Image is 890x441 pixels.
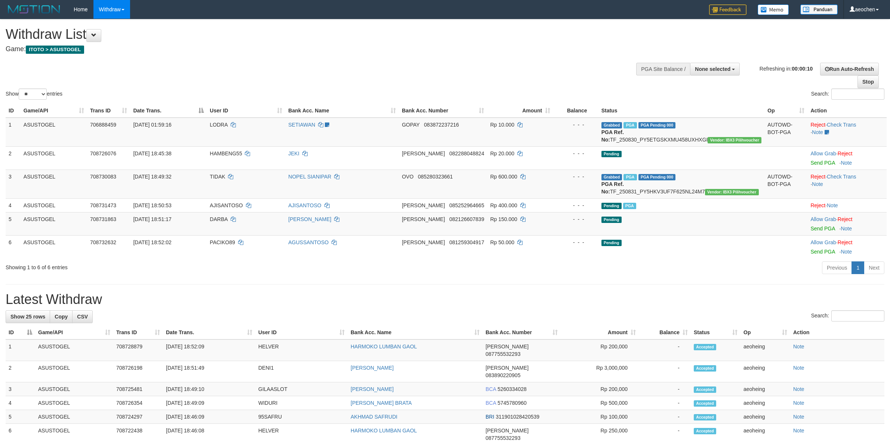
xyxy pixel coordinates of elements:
[601,174,622,180] span: Grabbed
[351,344,417,350] a: HARMOKO LUMBAN GAOL
[601,240,622,246] span: Pending
[810,226,835,232] a: Send PGA
[255,396,348,410] td: WIDURI
[807,170,887,198] td: · ·
[638,174,676,180] span: PGA Pending
[496,414,539,420] span: Copy 311901028420539 to clipboard
[807,118,887,147] td: · ·
[598,104,765,118] th: Status
[6,46,586,53] h4: Game:
[827,122,856,128] a: Check Trans
[210,202,243,208] span: AJISANTOSO
[35,361,113,382] td: ASUSTOGEL
[90,216,116,222] span: 708731863
[490,174,517,180] span: Rp 600.000
[822,261,852,274] a: Previous
[113,326,163,339] th: Trans ID: activate to sort column ascending
[556,215,595,223] div: - - -
[163,396,255,410] td: [DATE] 18:49:09
[864,261,884,274] a: Next
[288,202,321,208] a: AJISANTOSO
[288,239,329,245] a: AGUSSANTOSO
[255,326,348,339] th: User ID: activate to sort column ascending
[402,239,445,245] span: [PERSON_NAME]
[556,202,595,209] div: - - -
[133,239,171,245] span: [DATE] 18:52:02
[638,122,676,128] span: PGA Pending
[113,382,163,396] td: 708725481
[133,202,171,208] span: [DATE] 18:50:53
[793,414,804,420] a: Note
[705,189,759,195] span: Vendor URL: https://payment5.1velocity.biz
[561,382,639,396] td: Rp 200,000
[90,150,116,156] span: 708726076
[601,122,622,128] span: Grabbed
[133,216,171,222] span: [DATE] 18:51:17
[623,122,637,128] span: Marked by aeoros
[636,63,690,75] div: PGA Site Balance /
[740,326,790,339] th: Op: activate to sort column ascending
[113,396,163,410] td: 708726354
[351,386,394,392] a: [PERSON_NAME]
[793,365,804,371] a: Note
[87,104,130,118] th: Trans ID: activate to sort column ascending
[351,428,417,434] a: HARMOKO LUMBAN GAOL
[812,181,823,187] a: Note
[709,4,746,15] img: Feedback.jpg
[486,372,520,378] span: Copy 083890220905 to clipboard
[561,396,639,410] td: Rp 500,000
[449,239,484,245] span: Copy 081259304917 to clipboard
[35,326,113,339] th: Game/API: activate to sort column ascending
[827,202,838,208] a: Note
[486,400,496,406] span: BCA
[449,216,484,222] span: Copy 082126607839 to clipboard
[561,326,639,339] th: Amount: activate to sort column ascending
[810,216,837,222] span: ·
[35,339,113,361] td: ASUSTOGEL
[351,400,412,406] a: [PERSON_NAME] BRATA
[449,202,484,208] span: Copy 085252964665 to clipboard
[490,239,514,245] span: Rp 50.000
[556,239,595,246] div: - - -
[838,150,853,156] a: Reject
[6,118,21,147] td: 1
[827,174,856,180] a: Check Trans
[210,150,242,156] span: HAMBENG55
[601,129,624,143] b: PGA Ref. No:
[21,118,87,147] td: ASUSTOGEL
[490,150,514,156] span: Rp 20.000
[694,400,716,407] span: Accepted
[694,386,716,393] span: Accepted
[639,361,691,382] td: -
[800,4,838,15] img: panduan.png
[764,104,807,118] th: Op: activate to sort column ascending
[6,396,35,410] td: 4
[255,339,348,361] td: HELVER
[695,66,730,72] span: None selected
[6,212,21,235] td: 5
[19,88,47,100] select: Showentries
[556,150,595,157] div: - - -
[351,414,397,420] a: AKHMAD SAFRUDI
[6,170,21,198] td: 3
[90,174,116,180] span: 708730083
[90,202,116,208] span: 708731473
[486,386,496,392] span: BCA
[810,249,835,255] a: Send PGA
[498,386,527,392] span: Copy 5260334028 to clipboard
[793,344,804,350] a: Note
[483,326,561,339] th: Bank Acc. Number: activate to sort column ascending
[690,63,740,75] button: None selected
[399,104,487,118] th: Bank Acc. Number: activate to sort column ascending
[561,410,639,424] td: Rp 100,000
[601,151,622,157] span: Pending
[561,361,639,382] td: Rp 3,000,000
[601,181,624,195] b: PGA Ref. No:
[210,239,235,245] span: PACIKO89
[810,150,836,156] a: Allow Grab
[6,4,62,15] img: MOTION_logo.png
[486,414,494,420] span: BRI
[694,428,716,434] span: Accepted
[163,382,255,396] td: [DATE] 18:49:10
[6,88,62,100] label: Show entries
